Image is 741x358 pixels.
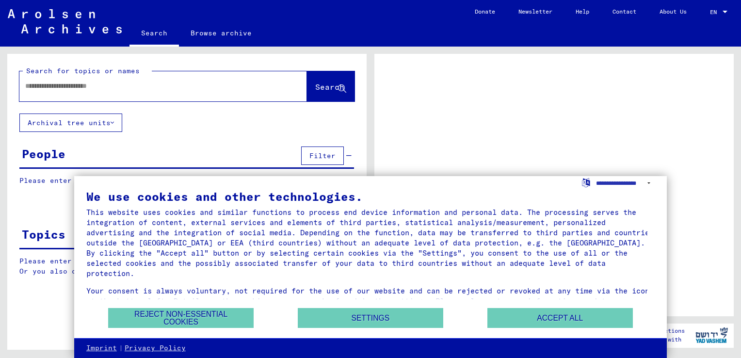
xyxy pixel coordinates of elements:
[86,343,117,353] a: Imprint
[179,21,263,45] a: Browse archive
[301,146,344,165] button: Filter
[86,207,655,278] div: This website uses cookies and similar functions to process end device information and personal da...
[710,9,721,16] span: EN
[86,286,655,316] div: Your consent is always voluntary, not required for the use of our website and can be rejected or ...
[19,176,354,186] p: Please enter a search term or set filters to get results.
[129,21,179,47] a: Search
[26,66,140,75] mat-label: Search for topics or names
[298,308,443,328] button: Settings
[309,151,336,160] span: Filter
[86,191,655,202] div: We use cookies and other technologies.
[19,114,122,132] button: Archival tree units
[693,323,730,347] img: yv_logo.png
[307,71,354,101] button: Search
[125,343,186,353] a: Privacy Policy
[108,308,254,328] button: Reject non-essential cookies
[487,308,633,328] button: Accept all
[19,256,354,277] p: Please enter a search term or set filters to get results. Or you also can browse the manually.
[8,9,122,33] img: Arolsen_neg.svg
[22,226,65,243] div: Topics
[22,145,65,163] div: People
[315,82,344,92] span: Search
